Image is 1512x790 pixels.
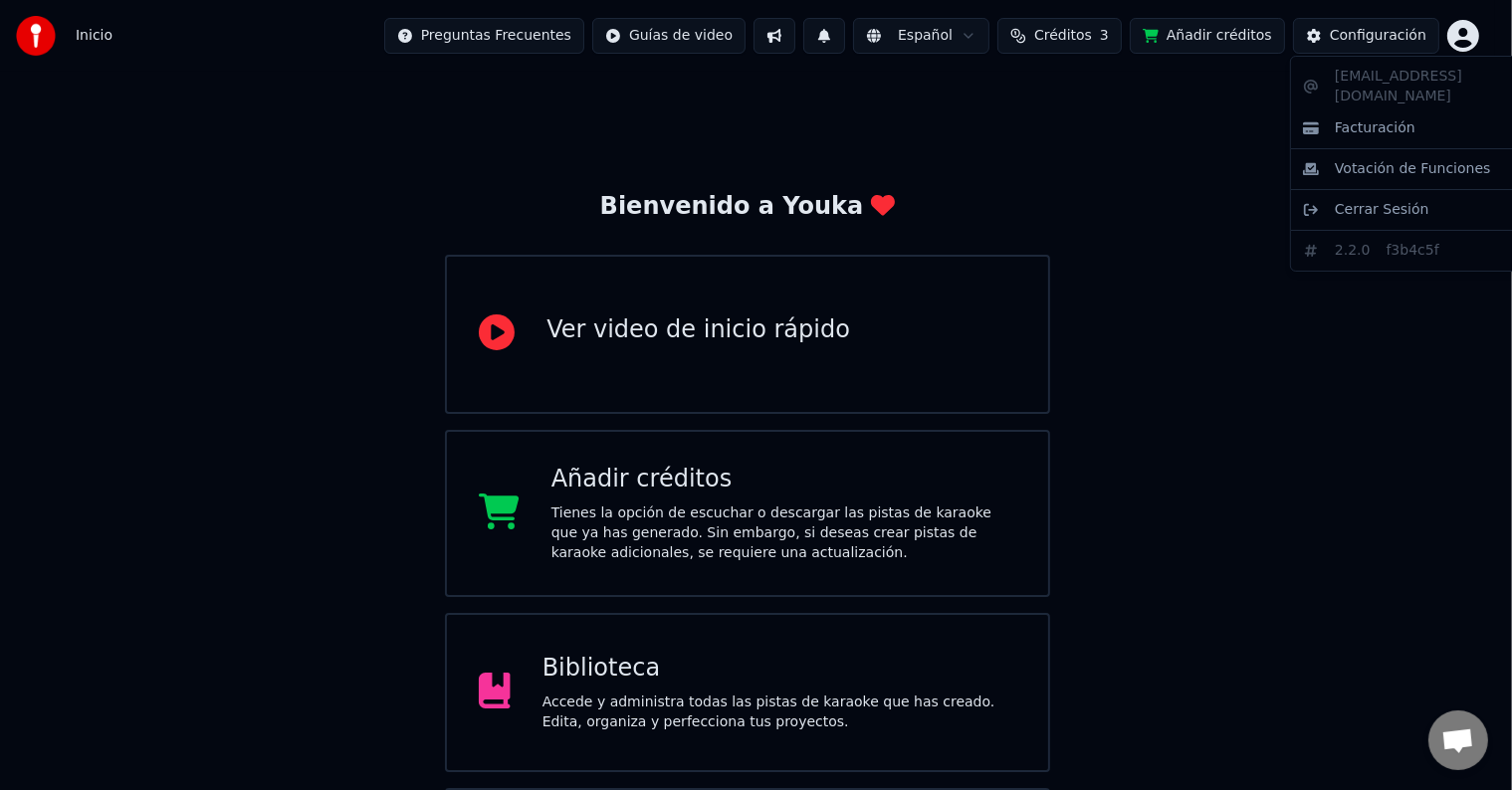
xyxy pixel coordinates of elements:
[542,653,1016,685] div: Biblioteca
[546,314,850,346] div: Ver video de inicio rápido
[1335,118,1415,138] span: Facturación
[76,26,112,46] span: Inicio
[600,191,896,223] div: Bienvenido a Youka
[76,26,112,46] nav: breadcrumb
[551,464,1016,495] div: Añadir créditos
[1100,26,1109,46] span: 3
[1330,26,1426,46] div: Configuración
[16,16,56,56] img: youka
[1335,159,1491,179] span: Votación de Funciones
[1428,710,1488,770] div: Chat abierto
[1130,18,1285,54] button: Añadir créditos
[551,503,1016,563] div: Tienes la opción de escuchar o descargar las pistas de karaoke que ya has generado. Sin embargo, ...
[384,18,584,54] button: Preguntas Frecuentes
[1335,200,1429,220] span: Cerrar Sesión
[542,692,1016,732] div: Accede y administra todas las pistas de karaoke que has creado. Edita, organiza y perfecciona tus...
[1034,26,1092,46] span: Créditos
[592,18,746,54] button: Guías de video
